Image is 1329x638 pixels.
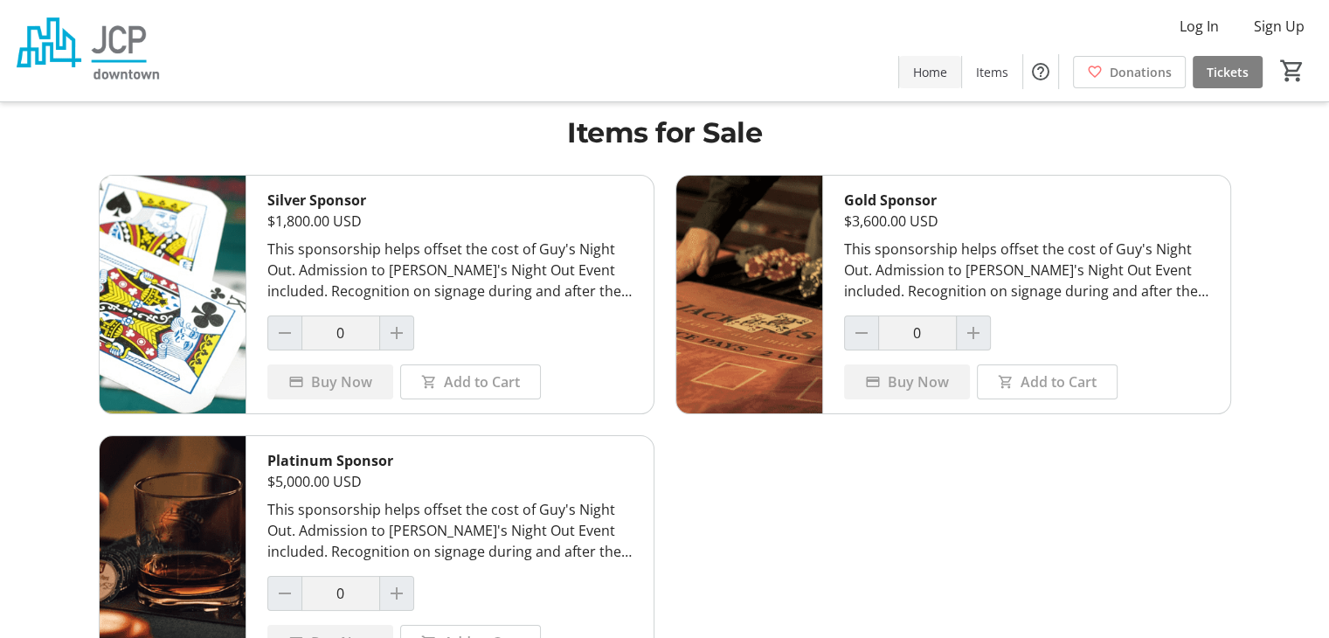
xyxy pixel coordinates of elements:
[962,56,1022,88] a: Items
[267,499,633,562] div: This sponsorship helps offset the cost of Guy's Night Out. Admission to [PERSON_NAME]'s Night Out...
[899,56,961,88] a: Home
[100,176,246,413] img: Silver Sponsor
[99,112,1231,154] h1: Items for Sale
[1073,56,1186,88] a: Donations
[844,190,1209,211] div: Gold Sponsor
[301,316,380,350] input: Silver Sponsor Quantity
[267,450,633,471] div: Platinum Sponsor
[676,176,822,413] img: Gold Sponsor
[267,190,633,211] div: Silver Sponsor
[1207,63,1249,81] span: Tickets
[1193,56,1263,88] a: Tickets
[1166,12,1233,40] button: Log In
[1277,55,1308,87] button: Cart
[301,576,380,611] input: Platinum Sponsor Quantity
[976,63,1008,81] span: Items
[878,316,957,350] input: Gold Sponsor Quantity
[267,239,633,302] div: This sponsorship helps offset the cost of Guy's Night Out. Admission to [PERSON_NAME]'s Night Out...
[1254,16,1305,37] span: Sign Up
[267,211,633,232] div: $1,800.00 USD
[1023,54,1058,89] button: Help
[267,471,633,492] div: $5,000.00 USD
[1180,16,1219,37] span: Log In
[844,211,1209,232] div: $3,600.00 USD
[1240,12,1319,40] button: Sign Up
[844,239,1209,302] div: This sponsorship helps offset the cost of Guy's Night Out. Admission to [PERSON_NAME]'s Night Out...
[913,63,947,81] span: Home
[1110,63,1172,81] span: Donations
[10,7,166,94] img: Jewish Community Project's Logo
